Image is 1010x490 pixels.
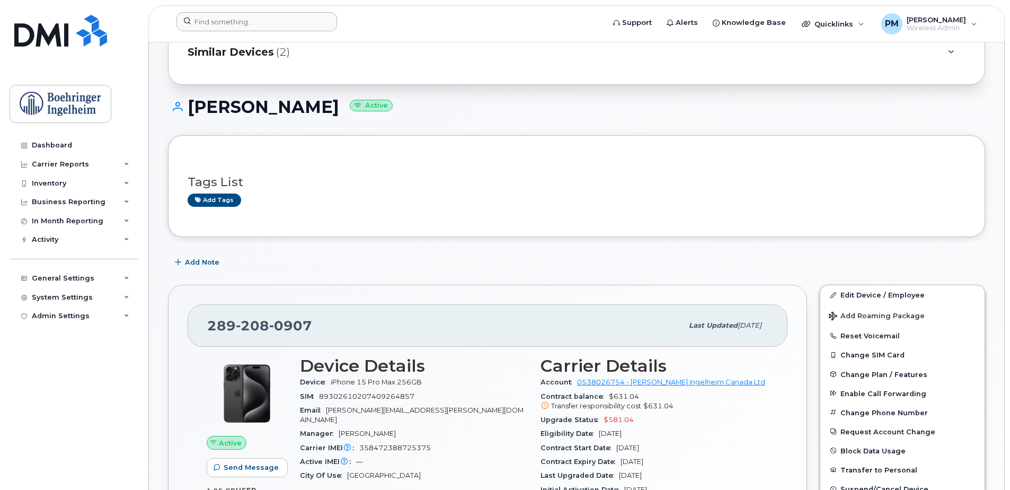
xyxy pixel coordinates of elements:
span: Carrier IMEI [300,444,359,452]
h3: Carrier Details [541,356,768,375]
span: Eligibility Date [541,430,599,437]
span: City Of Use [300,471,347,479]
a: Support [606,12,659,33]
button: Change SIM Card [820,345,985,364]
button: Enable Call Forwarding [820,384,985,403]
div: Quicklinks [794,13,872,34]
span: Upgrade Status [541,416,604,424]
button: Add Roaming Package [820,304,985,326]
span: 0907 [269,318,312,334]
span: [PERSON_NAME][EMAIL_ADDRESS][PERSON_NAME][DOMAIN_NAME] [300,406,524,424]
span: Contract Start Date [541,444,616,452]
span: Wireless Admin [907,24,966,32]
span: [DATE] [619,471,642,479]
span: Contract balance [541,392,609,400]
span: Last updated [689,321,738,329]
img: iPhone_15_Pro_Black.png [215,362,279,425]
span: [DATE] [616,444,639,452]
a: Add tags [188,194,241,207]
span: [GEOGRAPHIC_DATA] [347,471,421,479]
span: $631.04 [541,392,768,412]
span: 358472388725375 [359,444,431,452]
span: $581.04 [604,416,634,424]
span: Send Message [224,462,279,472]
button: Add Note [168,253,228,272]
button: Block Data Usage [820,441,985,460]
span: [DATE] [621,458,643,466]
button: Change Phone Number [820,403,985,422]
span: Quicklinks [814,20,853,28]
span: Device [300,378,331,386]
a: 0538026754 - [PERSON_NAME] Ingelheim Canada Ltd [577,378,765,386]
span: Similar Devices [188,45,274,60]
a: Alerts [659,12,705,33]
button: Change Plan / Features [820,365,985,384]
span: [DATE] [738,321,761,329]
span: 208 [236,318,269,334]
span: (2) [276,45,290,60]
h3: Tags List [188,176,965,189]
span: 89302610207409264857 [319,392,414,400]
button: Send Message [207,458,288,477]
a: Knowledge Base [705,12,793,33]
span: Account [541,378,577,386]
span: Add Note [185,257,219,267]
span: Add Roaming Package [829,312,925,322]
span: Manager [300,430,339,437]
span: [PERSON_NAME] [907,15,966,24]
span: Enable Call Forwarding [840,389,926,397]
h3: Device Details [300,356,528,375]
a: Edit Device / Employee [820,285,985,304]
span: Support [622,17,652,28]
span: SIM [300,392,319,400]
span: Active IMEI [300,458,356,466]
span: — [356,458,363,466]
span: Contract Expiry Date [541,458,621,466]
button: Transfer to Personal [820,460,985,479]
span: [PERSON_NAME] [339,430,396,437]
div: Priyanka Modhvadiya [874,13,985,34]
span: Email [300,406,326,414]
span: Last Upgraded Date [541,471,619,479]
h1: [PERSON_NAME] [168,98,985,116]
span: iPhone 15 Pro Max 256GB [331,378,422,386]
span: Alerts [676,17,698,28]
span: Knowledge Base [722,17,786,28]
input: Find something... [176,12,337,31]
span: PM [885,17,899,30]
button: Request Account Change [820,422,985,441]
small: Active [350,100,393,112]
span: [DATE] [599,430,622,437]
span: Change Plan / Features [840,370,927,378]
span: Transfer responsibility cost [551,402,641,410]
span: Active [219,438,242,448]
button: Reset Voicemail [820,326,985,345]
span: $631.04 [643,402,674,410]
span: 289 [207,318,312,334]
